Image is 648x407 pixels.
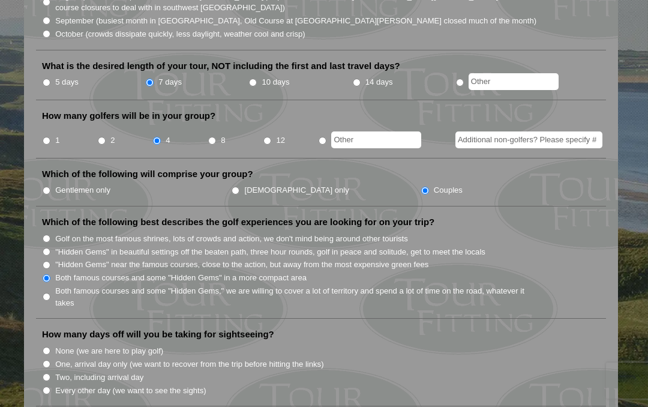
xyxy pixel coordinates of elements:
[55,272,307,284] label: Both famous courses and some "Hidden Gems" in a more compact area
[55,28,305,40] label: October (crowds dissipate quickly, less daylight, weather cool and crisp)
[42,328,274,340] label: How many days off will you be taking for sightseeing?
[469,73,559,90] input: Other
[166,134,170,146] label: 4
[55,259,428,271] label: "Hidden Gems" near the famous courses, close to the action, but away from the most expensive gree...
[42,60,400,72] label: What is the desired length of your tour, NOT including the first and last travel days?
[55,184,110,196] label: Gentlemen only
[55,15,536,27] label: September (busiest month in [GEOGRAPHIC_DATA], Old Course at [GEOGRAPHIC_DATA][PERSON_NAME] close...
[55,358,323,370] label: One, arrival day only (we want to recover from the trip before hitting the links)
[158,76,182,88] label: 7 days
[55,233,408,245] label: Golf on the most famous shrines, lots of crowds and action, we don't mind being around other tour...
[245,184,349,196] label: [DEMOGRAPHIC_DATA] only
[276,134,285,146] label: 12
[55,285,538,309] label: Both famous courses and some "Hidden Gems," we are willing to cover a lot of territory and spend ...
[55,134,59,146] label: 1
[331,131,421,148] input: Other
[55,246,485,258] label: "Hidden Gems" in beautiful settings off the beaten path, three hour rounds, golf in peace and sol...
[55,385,206,397] label: Every other day (we want to see the sights)
[42,110,215,122] label: How many golfers will be in your group?
[42,216,434,228] label: Which of the following best describes the golf experiences you are looking for on your trip?
[434,184,463,196] label: Couples
[455,131,602,148] input: Additional non-golfers? Please specify #
[221,134,225,146] label: 8
[55,76,79,88] label: 5 days
[110,134,115,146] label: 2
[262,76,290,88] label: 10 days
[55,345,163,357] label: None (we are here to play golf)
[365,76,393,88] label: 14 days
[42,168,253,180] label: Which of the following will comprise your group?
[55,372,143,384] label: Two, including arrival day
